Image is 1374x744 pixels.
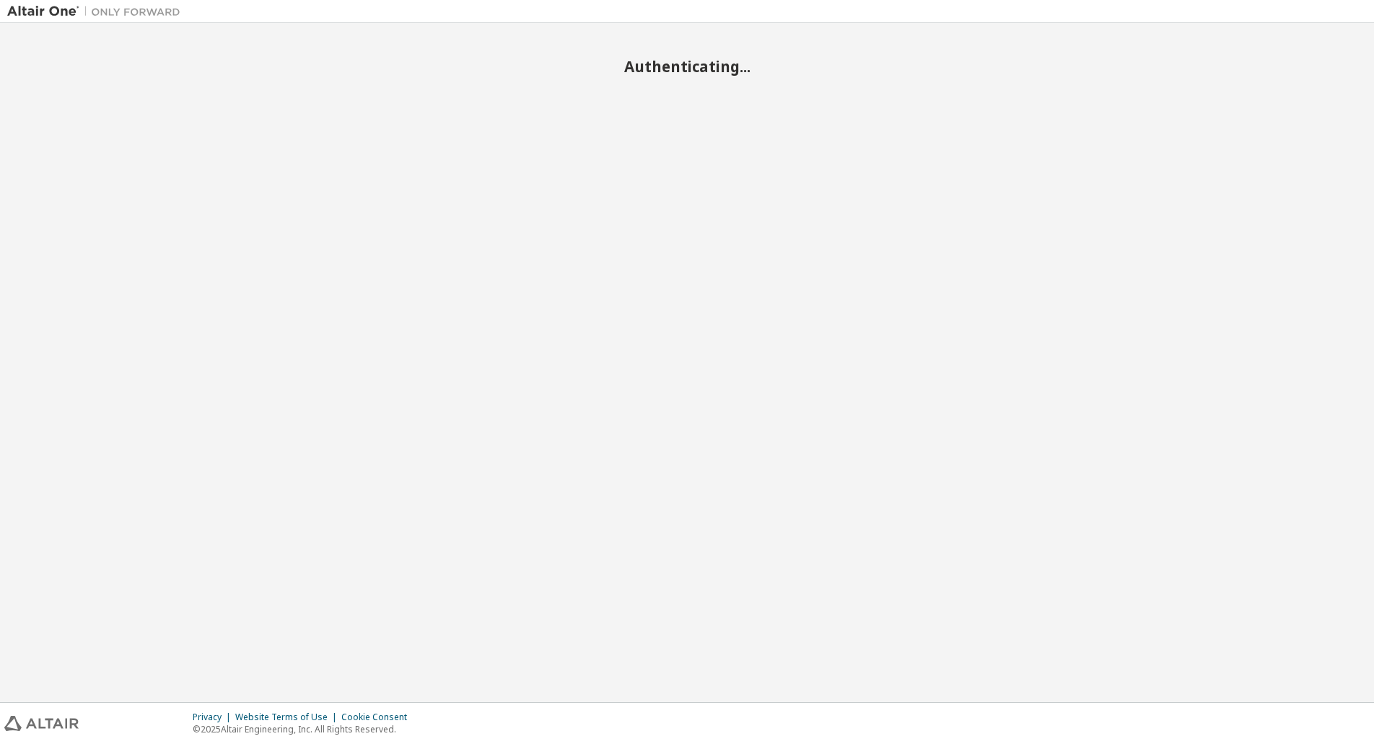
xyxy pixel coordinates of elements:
[193,712,235,723] div: Privacy
[4,716,79,731] img: altair_logo.svg
[7,4,188,19] img: Altair One
[341,712,416,723] div: Cookie Consent
[193,723,416,735] p: © 2025 Altair Engineering, Inc. All Rights Reserved.
[235,712,341,723] div: Website Terms of Use
[7,57,1367,76] h2: Authenticating...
